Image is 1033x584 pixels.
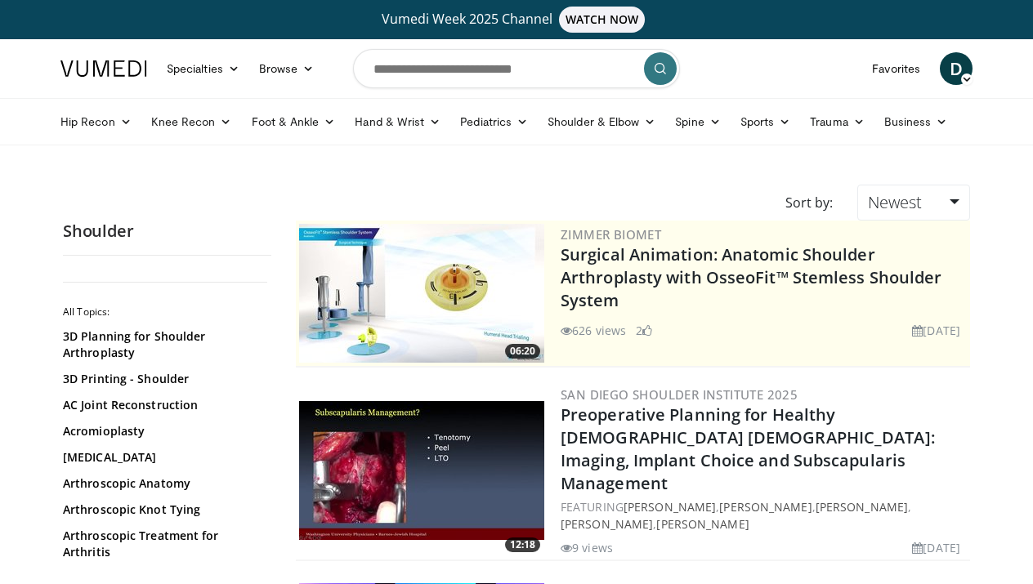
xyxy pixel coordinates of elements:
[561,403,935,494] a: Preoperative Planning for Healthy [DEMOGRAPHIC_DATA] [DEMOGRAPHIC_DATA]: Imaging, Implant Choice ...
[636,322,652,339] li: 2
[63,328,263,361] a: 3D Planning for Shoulder Arthroplasty
[505,537,540,552] span: 12:18
[559,7,646,33] span: WATCH NOW
[63,528,263,560] a: Arthroscopic Treatment for Arthritis
[816,499,908,515] a: [PERSON_NAME]
[63,7,970,33] a: Vumedi Week 2025 ChannelWATCH NOW
[773,185,845,221] div: Sort by:
[299,224,544,363] a: 06:20
[561,322,626,339] li: 626 views
[353,49,680,88] input: Search topics, interventions
[857,185,970,221] a: Newest
[345,105,450,138] a: Hand & Wrist
[242,105,346,138] a: Foot & Ankle
[60,60,147,77] img: VuMedi Logo
[719,499,812,515] a: [PERSON_NAME]
[63,449,263,466] a: [MEDICAL_DATA]
[450,105,538,138] a: Pediatrics
[665,105,730,138] a: Spine
[505,344,540,359] span: 06:20
[561,539,613,556] li: 9 views
[63,305,267,319] h2: All Topics:
[561,498,967,533] div: FEATURING , , , ,
[874,105,958,138] a: Business
[141,105,242,138] a: Knee Recon
[800,105,874,138] a: Trauma
[51,105,141,138] a: Hip Recon
[63,371,263,387] a: 3D Printing - Shoulder
[299,224,544,363] img: 84e7f812-2061-4fff-86f6-cdff29f66ef4.300x170_q85_crop-smart_upscale.jpg
[862,52,930,85] a: Favorites
[63,397,263,413] a: AC Joint Reconstruction
[912,539,960,556] li: [DATE]
[731,105,801,138] a: Sports
[249,52,324,85] a: Browse
[63,221,271,242] h2: Shoulder
[63,502,263,518] a: Arthroscopic Knot Tying
[624,499,716,515] a: [PERSON_NAME]
[299,401,544,540] a: 12:18
[561,226,661,243] a: Zimmer Biomet
[868,191,922,213] span: Newest
[538,105,665,138] a: Shoulder & Elbow
[561,516,653,532] a: [PERSON_NAME]
[63,423,263,439] a: Acromioplasty
[63,475,263,492] a: Arthroscopic Anatomy
[561,243,942,311] a: Surgical Animation: Anatomic Shoulder Arthroplasty with OsseoFit™ Stemless Shoulder System
[561,386,798,403] a: San Diego Shoulder Institute 2025
[157,52,249,85] a: Specialties
[299,401,544,540] img: 1e3fa6c4-6d46-4c55-978d-cd7c6d80cc96.300x170_q85_crop-smart_upscale.jpg
[656,516,749,532] a: [PERSON_NAME]
[912,322,960,339] li: [DATE]
[940,52,973,85] a: D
